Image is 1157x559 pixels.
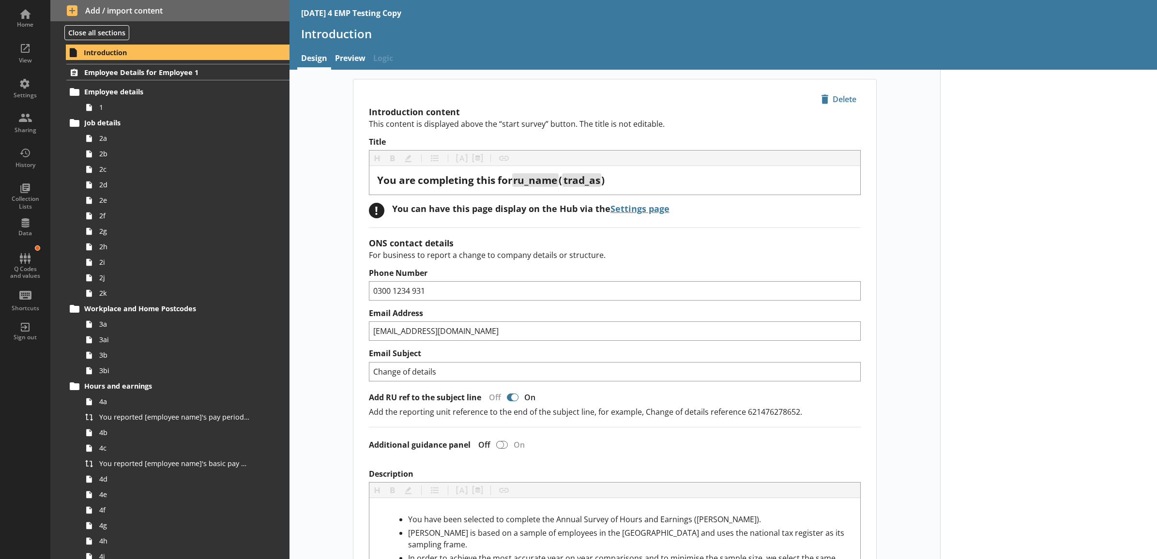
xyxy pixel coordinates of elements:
[66,301,289,317] a: Workplace and Home Postcodes
[99,273,250,282] span: 2j
[99,242,250,251] span: 2h
[81,425,289,440] a: 4b
[8,91,42,99] div: Settings
[99,412,250,422] span: You reported [employee name]'s pay period that included [Reference Date] to be [Untitled answer]....
[81,456,289,471] a: You reported [employee name]'s basic pay earned for work carried out in the pay period that inclu...
[81,409,289,425] a: You reported [employee name]'s pay period that included [Reference Date] to be [Untitled answer]....
[297,49,331,70] a: Design
[81,502,289,518] a: 4f
[8,304,42,312] div: Shortcuts
[377,173,512,187] span: You are completing this for
[81,518,289,533] a: 4g
[8,126,42,134] div: Sharing
[81,239,289,255] a: 2h
[84,118,246,127] span: Job details
[66,45,289,60] a: Introduction
[99,103,250,112] span: 1
[99,335,250,344] span: 3ai
[8,57,42,64] div: View
[81,255,289,270] a: 2i
[81,131,289,146] a: 2a
[99,319,250,329] span: 3a
[369,348,861,359] label: Email Subject
[81,332,289,347] a: 3ai
[81,146,289,162] a: 2b
[408,528,846,550] span: [PERSON_NAME] is based on a sample of employees in the [GEOGRAPHIC_DATA] and uses the national ta...
[99,474,250,483] span: 4d
[81,487,289,502] a: 4e
[84,381,246,391] span: Hours and earnings
[520,392,543,403] div: On
[99,505,250,514] span: 4f
[563,173,600,187] span: trad_as
[84,87,246,96] span: Employee details
[99,521,250,530] span: 4g
[8,333,42,341] div: Sign out
[99,180,250,189] span: 2d
[99,459,250,468] span: You reported [employee name]'s basic pay earned for work carried out in the pay period that inclu...
[369,308,861,318] label: Email Address
[369,237,861,249] h2: ONS contact details
[301,8,401,18] div: [DATE] 4 EMP Testing Copy
[369,203,384,218] div: !
[301,26,1146,41] h1: Introduction
[66,84,289,100] a: Employee details
[331,49,369,70] a: Preview
[377,174,853,187] div: Title
[481,392,505,403] div: Off
[369,106,861,118] h2: Introduction content
[99,196,250,205] span: 2e
[81,363,289,378] a: 3bi
[559,173,562,187] span: (
[99,536,250,545] span: 4h
[369,469,861,479] label: Description
[84,68,246,77] span: Employee Details for Employee 1
[81,317,289,332] a: 3a
[471,439,494,450] div: Off
[66,64,289,80] a: Employee Details for Employee 1
[99,211,250,220] span: 2f
[81,177,289,193] a: 2d
[81,162,289,177] a: 2c
[510,439,533,450] div: On
[8,21,42,29] div: Home
[81,471,289,487] a: 4d
[81,224,289,239] a: 2g
[67,5,273,16] span: Add / import content
[369,407,861,417] p: Add the reporting unit reference to the end of the subject line, for example, Change of details r...
[99,350,250,360] span: 3b
[99,428,250,437] span: 4b
[81,208,289,224] a: 2f
[99,227,250,236] span: 2g
[99,397,250,406] span: 4a
[81,100,289,115] a: 1
[369,268,861,278] label: Phone Number
[81,533,289,549] a: 4h
[71,301,289,378] li: Workplace and Home Postcodes3a3ai3b3bi
[817,91,860,107] span: Delete
[99,490,250,499] span: 4e
[99,134,250,143] span: 2a
[369,440,471,450] label: Additional guidance panel
[408,514,761,525] span: You have been selected to complete the Annual Survey of Hours and Earnings ([PERSON_NAME]).
[610,203,670,214] a: Settings page
[66,378,289,394] a: Hours and earnings
[99,149,250,158] span: 2b
[81,270,289,286] a: 2j
[84,304,246,313] span: Workplace and Home Postcodes
[84,48,246,57] span: Introduction
[369,250,861,260] p: For business to report a change to company details or structure.
[99,257,250,267] span: 2i
[99,443,250,453] span: 4c
[81,347,289,363] a: 3b
[513,173,557,187] span: ru_name
[64,25,129,40] button: Close all sections
[8,229,42,237] div: Data
[369,393,481,403] label: Add RU ref to the subject line
[81,286,289,301] a: 2k
[392,203,670,214] div: You can have this page display on the Hub via the
[369,137,861,147] label: Title
[99,288,250,298] span: 2k
[81,193,289,208] a: 2e
[8,195,42,210] div: Collection Lists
